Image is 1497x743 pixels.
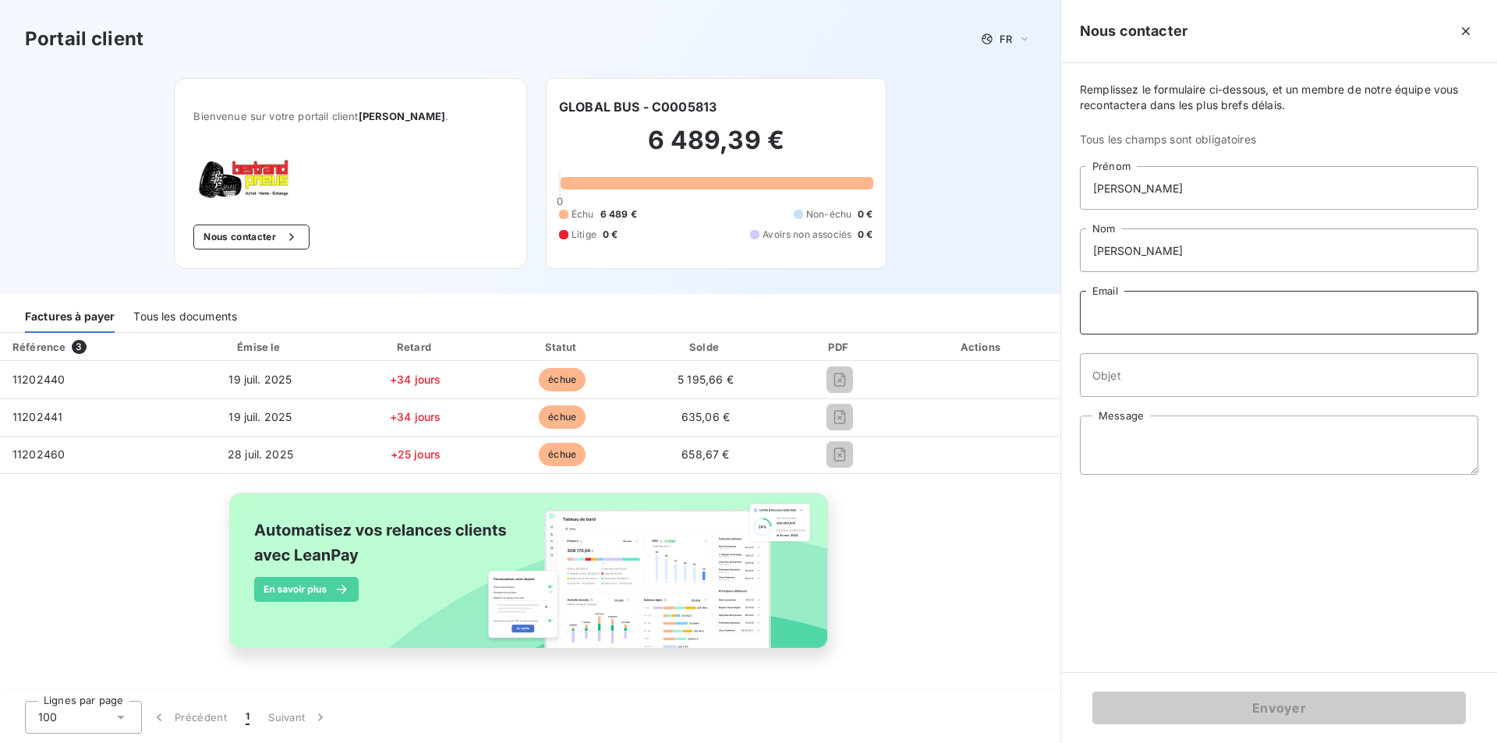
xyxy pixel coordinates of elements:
span: échue [539,405,586,429]
span: 19 juil. 2025 [228,410,292,423]
span: 19 juil. 2025 [228,373,292,386]
span: Bienvenue sur votre portail client . [193,110,508,122]
button: Précédent [142,701,236,734]
span: +25 jours [391,448,441,461]
div: Factures à payer [25,300,115,333]
span: +34 jours [390,373,441,386]
span: 658,67 € [681,448,729,461]
span: 3 [72,340,86,354]
input: placeholder [1080,166,1478,210]
div: Solde [638,339,773,355]
h2: 6 489,39 € [559,125,873,172]
span: échue [539,368,586,391]
div: Retard [345,339,487,355]
span: 11202441 [12,410,62,423]
input: placeholder [1080,228,1478,272]
span: Échu [572,207,594,221]
span: 635,06 € [681,410,730,423]
input: placeholder [1080,291,1478,334]
span: 11202440 [12,373,65,386]
span: 28 juil. 2025 [228,448,293,461]
span: 0 € [603,228,618,242]
span: Remplissez le formulaire ci-dessous, et un membre de notre équipe vous recontactera dans les plus... [1080,82,1478,113]
span: 100 [38,709,57,725]
img: Company logo [193,160,293,200]
h5: Nous contacter [1080,20,1187,42]
h6: GLOBAL BUS - C0005813 [559,97,717,116]
span: Avoirs non associés [763,228,851,242]
button: Nous contacter [193,225,309,249]
button: Suivant [259,701,338,734]
span: 0 € [858,228,872,242]
div: PDF [780,339,901,355]
span: Tous les champs sont obligatoires [1080,132,1478,147]
span: échue [539,443,586,466]
span: 6 489 € [600,207,637,221]
input: placeholder [1080,353,1478,397]
button: Envoyer [1092,692,1466,724]
span: +34 jours [390,410,441,423]
h3: Portail client [25,25,143,53]
span: 1 [246,709,249,725]
span: 0 € [858,207,872,221]
span: Litige [572,228,596,242]
span: FR [1000,33,1012,45]
span: 0 [557,195,563,207]
span: [PERSON_NAME] [359,110,446,122]
span: Non-échu [806,207,851,221]
div: Référence [12,341,65,353]
div: Tous les documents [133,300,237,333]
span: 5 195,66 € [678,373,734,386]
div: Émise le [182,339,338,355]
div: Actions [907,339,1057,355]
span: 11202460 [12,448,65,461]
img: banner [215,483,845,675]
div: Statut [493,339,632,355]
button: 1 [236,701,259,734]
